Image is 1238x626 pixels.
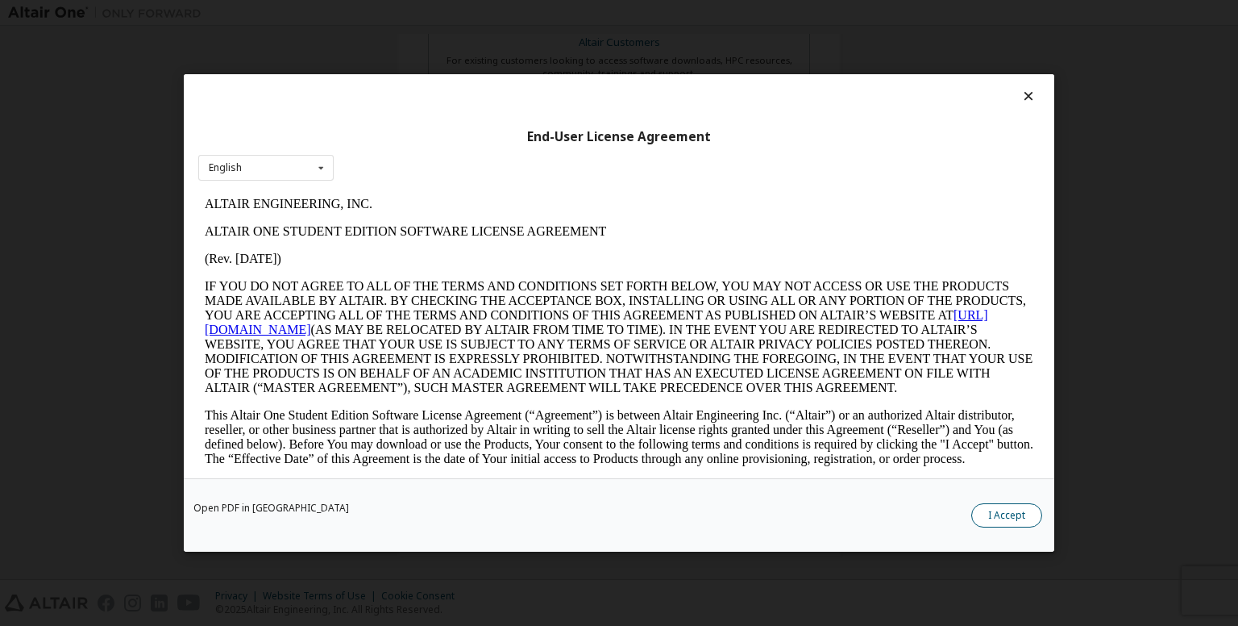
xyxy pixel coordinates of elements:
p: (Rev. [DATE]) [6,61,835,76]
a: Open PDF in [GEOGRAPHIC_DATA] [193,503,349,513]
button: I Accept [971,503,1042,528]
div: English [209,163,242,173]
p: This Altair One Student Edition Software License Agreement (“Agreement”) is between Altair Engine... [6,218,835,276]
a: [URL][DOMAIN_NAME] [6,118,790,146]
p: ALTAIR ENGINEERING, INC. [6,6,835,21]
div: End-User License Agreement [198,129,1040,145]
p: ALTAIR ONE STUDENT EDITION SOFTWARE LICENSE AGREEMENT [6,34,835,48]
p: IF YOU DO NOT AGREE TO ALL OF THE TERMS AND CONDITIONS SET FORTH BELOW, YOU MAY NOT ACCESS OR USE... [6,89,835,205]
